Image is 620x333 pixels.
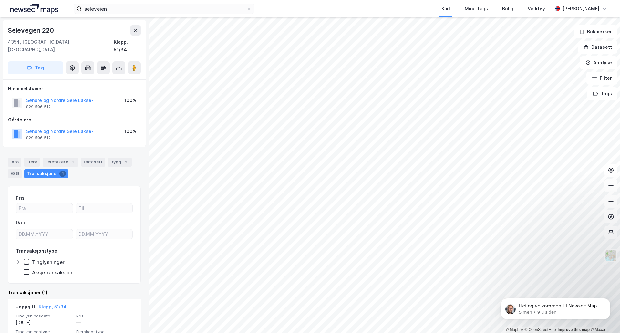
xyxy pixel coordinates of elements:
img: logo.a4113a55bc3d86da70a041830d287a7e.svg [10,4,58,14]
button: Bokmerker [574,25,617,38]
span: Pris [76,313,133,319]
span: Tinglysningsdato [15,313,72,319]
div: Bygg [108,158,132,167]
div: Dato [16,219,27,226]
a: Klepp, 51/34 [39,304,67,309]
div: [PERSON_NAME] [563,5,599,13]
div: Info [8,158,21,167]
iframe: Intercom notifications melding [491,285,620,330]
div: 1 [59,171,66,177]
input: Fra [16,203,73,213]
div: — [76,319,133,327]
div: Kart [441,5,450,13]
div: Pris [16,194,25,202]
button: Tags [587,87,617,100]
a: Improve this map [558,328,590,332]
div: Mine Tags [465,5,488,13]
button: Filter [586,72,617,85]
div: Leietakere [43,158,78,167]
div: 100% [124,128,137,135]
div: [DATE] [15,319,72,327]
img: Z [605,249,617,262]
div: Transaksjoner [24,169,68,178]
div: Klepp, 51/34 [114,38,141,54]
input: DD.MM.YYYY [76,229,132,239]
input: Søk på adresse, matrikkel, gårdeiere, leietakere eller personer [82,4,246,14]
div: Aksjetransaksjon [32,269,72,276]
div: 1 [69,159,76,165]
div: Bolig [502,5,513,13]
input: DD.MM.YYYY [16,229,73,239]
div: Hjemmelshaver [8,85,140,93]
div: 2 [123,159,129,165]
button: Tag [8,61,63,74]
div: 4354, [GEOGRAPHIC_DATA], [GEOGRAPHIC_DATA] [8,38,114,54]
div: Datasett [81,158,105,167]
div: 829 596 512 [26,104,51,109]
div: Verktøy [528,5,545,13]
div: Transaksjoner (1) [8,289,141,297]
div: Eiere [24,158,40,167]
button: Datasett [578,41,617,54]
button: Analyse [580,56,617,69]
div: 829 596 512 [26,135,51,140]
a: Mapbox [506,328,523,332]
div: Transaksjonstype [16,247,57,255]
input: Til [76,203,132,213]
div: Tinglysninger [32,259,65,265]
div: Gårdeiere [8,116,140,124]
div: Selevegen 220 [8,25,55,36]
div: ESG [8,169,22,178]
a: OpenStreetMap [525,328,556,332]
div: 100% [124,97,137,104]
div: Uoppgitt - [15,303,67,313]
